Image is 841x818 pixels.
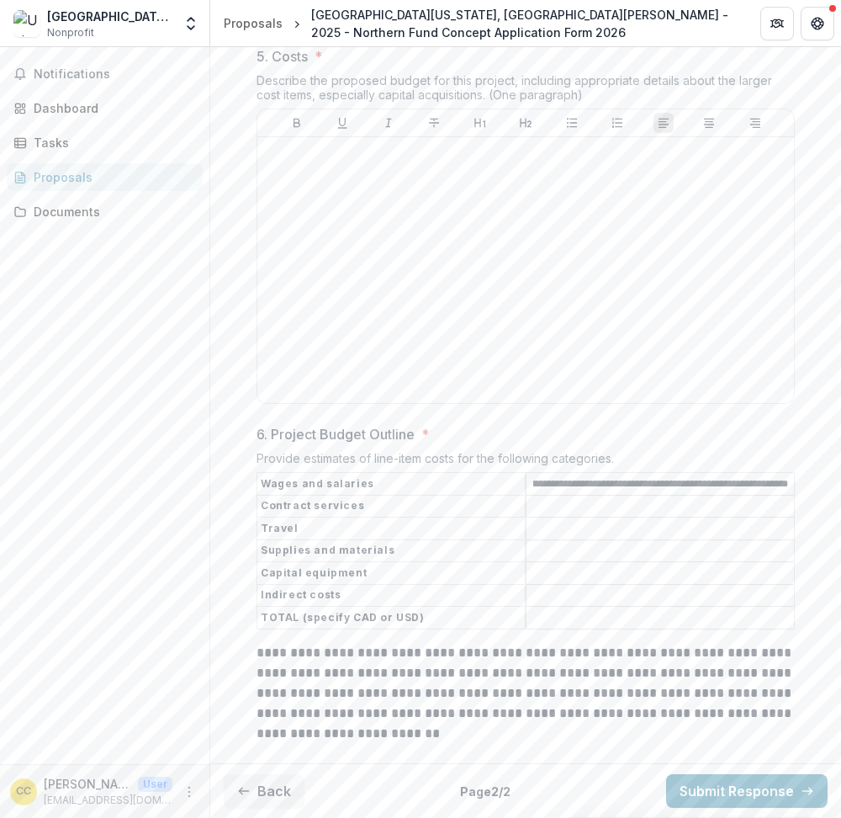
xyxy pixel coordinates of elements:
button: Align Right [745,113,765,133]
button: More [179,782,199,802]
button: Back [224,774,304,808]
th: TOTAL (specify CAD or USD) [257,607,526,629]
a: Dashboard [7,94,203,122]
p: [PERSON_NAME] [44,775,131,793]
button: Notifications [7,61,203,88]
th: Travel [257,518,526,540]
button: Submit Response [666,774,828,808]
div: Tasks [34,134,189,151]
button: Align Left [653,113,674,133]
button: Align Center [699,113,719,133]
p: User [138,777,172,792]
nav: breadcrumb [217,3,740,45]
div: Proposals [34,168,189,186]
button: Bold [287,113,307,133]
p: 6. Project Budget Outline [257,424,415,444]
th: Indirect costs [257,584,526,607]
div: Proposals [224,14,283,32]
p: Page 2 / 2 [460,783,510,800]
th: Wages and salaries [257,473,526,496]
span: Notifications [34,67,196,82]
button: Bullet List [562,113,582,133]
button: Partners [760,7,794,40]
th: Capital equipment [257,562,526,585]
div: Dashboard [34,99,189,117]
button: Underline [332,113,352,133]
div: [GEOGRAPHIC_DATA][US_STATE], [GEOGRAPHIC_DATA][PERSON_NAME] - 2025 - Northern Fund Concept Applic... [311,6,733,41]
a: Proposals [7,163,203,191]
button: Heading 1 [470,113,490,133]
img: University of California, Santa Cruz [13,10,40,37]
div: Catherine Courtier [16,786,31,797]
button: Open entity switcher [179,7,203,40]
button: Heading 2 [516,113,536,133]
span: Nonprofit [47,25,94,40]
div: Documents [34,203,189,220]
a: Proposals [217,11,289,35]
button: Get Help [801,7,834,40]
div: Provide estimates of line-item costs for the following categories. [257,451,795,472]
div: [GEOGRAPHIC_DATA][US_STATE], [GEOGRAPHIC_DATA][PERSON_NAME] [47,8,172,25]
button: Italicize [378,113,399,133]
a: Tasks [7,129,203,157]
p: 5. Costs [257,46,308,66]
div: Describe the proposed budget for this project, including appropriate details about the larger cos... [257,73,795,109]
button: Ordered List [607,113,627,133]
a: Documents [7,198,203,226]
p: [EMAIL_ADDRESS][DOMAIN_NAME] [44,793,172,808]
th: Supplies and materials [257,539,526,562]
th: Contract services [257,495,526,518]
button: Strike [424,113,444,133]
